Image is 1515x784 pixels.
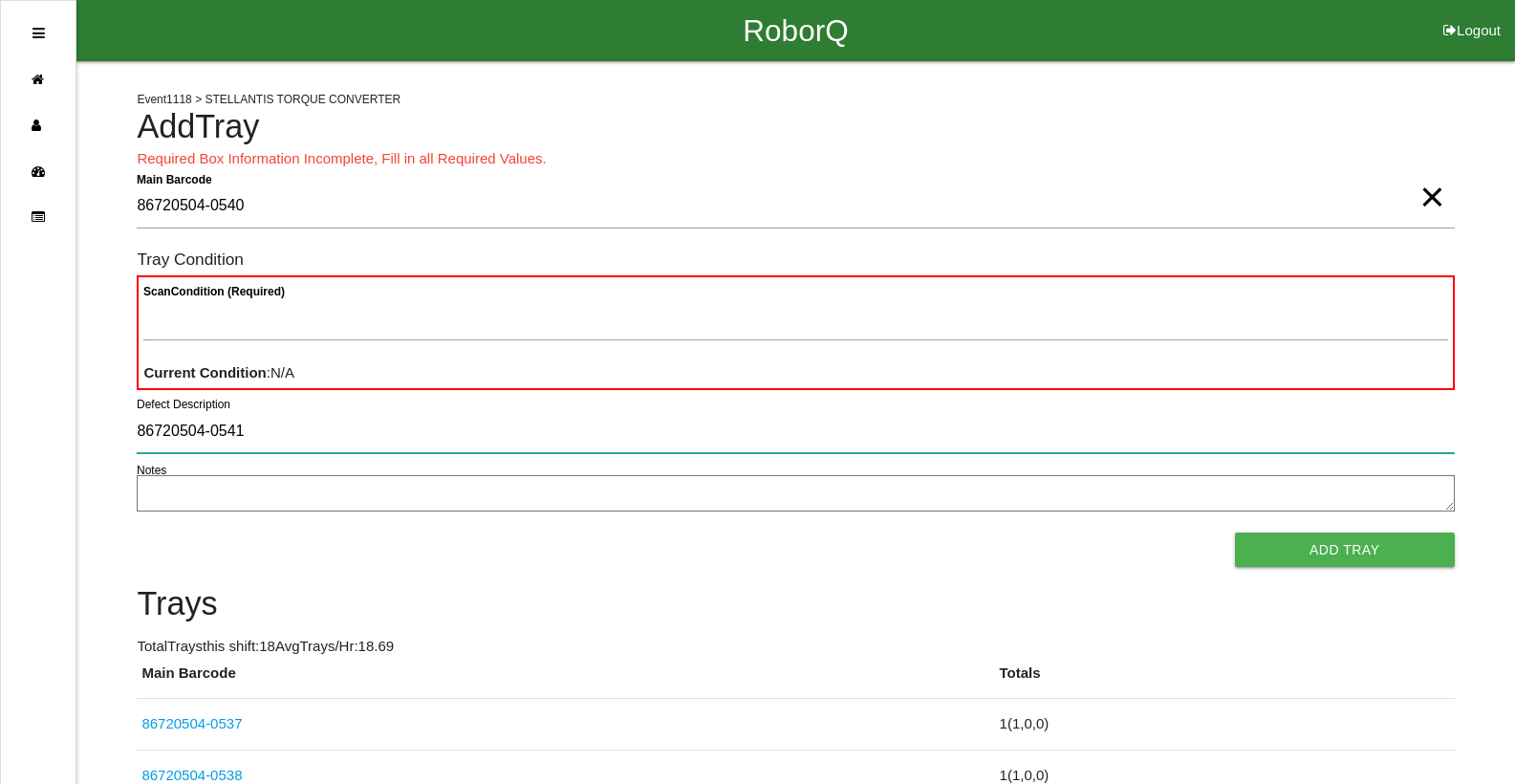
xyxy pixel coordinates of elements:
[137,586,1454,622] h4: Trays
[1419,159,1444,197] span: Clear Input
[137,250,1454,269] h6: Tray Condition
[137,663,994,699] th: Main Barcode
[137,396,230,413] label: Defect Description
[137,109,1454,145] h4: Add Tray
[137,148,1454,170] p: Required Box Information Incomplete, Fill in all Required Values.
[995,699,1455,751] td: 1 ( 1 , 0 , 0 )
[995,663,1455,699] th: Totals
[137,636,1454,658] p: Total Trays this shift: 18 Avg Trays /Hr: 18.69
[1235,533,1455,567] button: Add Tray
[137,185,1454,229] input: Required
[141,767,242,783] a: 86720504-0538
[137,462,166,479] label: Notes
[141,715,242,731] a: 86720504-0537
[143,284,285,297] b: Scan Condition (Required)
[143,364,294,381] span: : N/A
[137,172,212,185] b: Main Barcode
[137,93,400,106] span: Event 1118 > STELLANTIS TORQUE CONVERTER
[143,364,266,381] b: Current Condition
[32,11,45,56] div: Open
